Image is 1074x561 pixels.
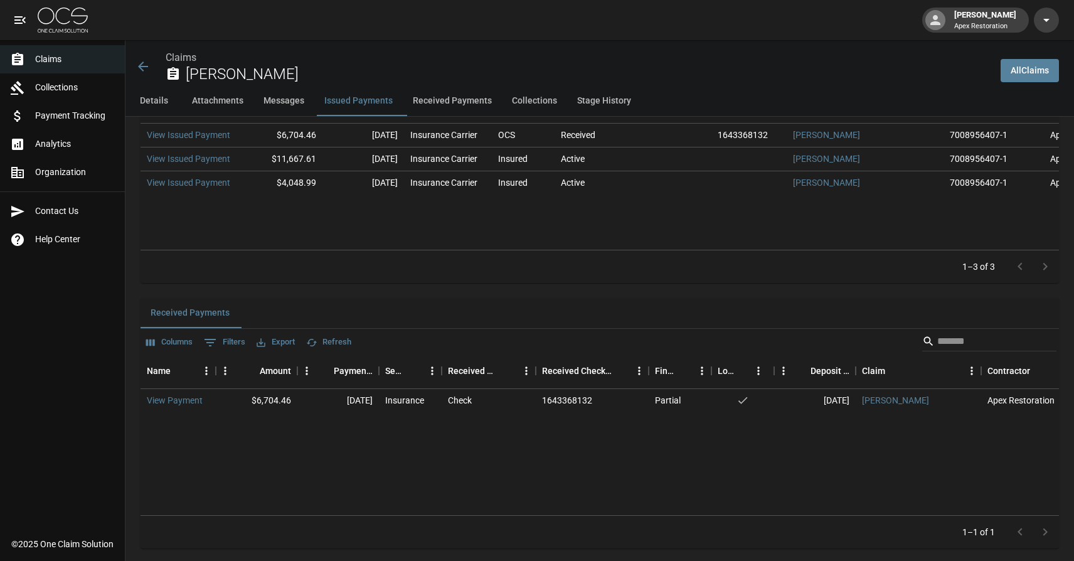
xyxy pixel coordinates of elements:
[949,9,1021,31] div: [PERSON_NAME]
[322,124,404,147] div: [DATE]
[498,129,515,141] div: OCS
[334,353,373,388] div: Payment Date
[186,65,991,83] h2: [PERSON_NAME]
[922,331,1056,354] div: Search
[253,86,314,116] button: Messages
[141,298,1059,328] div: related-list tabs
[962,361,981,380] button: Menu
[561,129,595,141] div: Received
[448,353,499,388] div: Received Method
[35,137,115,151] span: Analytics
[950,129,1008,141] div: 7008956407-1
[655,353,675,388] div: Final/Partial
[241,124,322,147] div: $6,704.46
[297,353,379,388] div: Payment Date
[774,361,793,380] button: Menu
[216,389,297,413] div: $6,704.46
[35,166,115,179] span: Organization
[954,21,1016,32] p: Apex Restoration
[316,362,334,380] button: Sort
[987,353,1030,388] div: Contractor
[314,86,403,116] button: Issued Payments
[216,353,297,388] div: Amount
[322,147,404,171] div: [DATE]
[567,86,641,116] button: Stage History
[35,205,115,218] span: Contact Us
[410,152,477,165] div: Insurance Carrier
[35,81,115,94] span: Collections
[147,152,230,165] a: View Issued Payment
[253,333,298,352] button: Export
[147,129,230,141] a: View Issued Payment
[166,51,196,63] a: Claims
[166,50,991,65] nav: breadcrumb
[498,152,528,165] div: Insured
[499,362,517,380] button: Sort
[405,362,423,380] button: Sort
[718,129,768,141] div: 1643368132
[649,353,711,388] div: Final/Partial
[950,176,1008,189] div: 7008956407-1
[141,353,216,388] div: Name
[147,176,230,189] a: View Issued Payment
[35,109,115,122] span: Payment Tracking
[856,353,981,388] div: Claim
[502,86,567,116] button: Collections
[542,353,612,388] div: Received Check Number
[379,353,442,388] div: Sender
[774,389,856,413] div: [DATE]
[143,333,196,352] button: Select columns
[675,362,693,380] button: Sort
[793,362,811,380] button: Sort
[125,86,1074,116] div: anchor tabs
[542,394,592,407] div: 1643368132
[693,361,711,380] button: Menu
[297,389,379,413] div: [DATE]
[536,353,649,388] div: Received Check Number
[561,152,585,165] div: Active
[811,353,849,388] div: Deposit Date
[147,353,171,388] div: Name
[862,353,885,388] div: Claim
[630,361,649,380] button: Menu
[216,361,235,380] button: Menu
[862,394,929,407] a: [PERSON_NAME]
[448,394,472,407] div: Check
[260,353,291,388] div: Amount
[147,394,203,407] a: View Payment
[774,353,856,388] div: Deposit Date
[182,86,253,116] button: Attachments
[8,8,33,33] button: open drawer
[718,353,735,388] div: Lockbox
[962,526,995,538] p: 1–1 of 1
[35,53,115,66] span: Claims
[793,176,860,189] a: [PERSON_NAME]
[410,129,477,141] div: Insurance Carrier
[950,152,1008,165] div: 7008956407-1
[141,298,240,328] button: Received Payments
[125,86,182,116] button: Details
[385,394,424,407] div: Insurance
[242,362,260,380] button: Sort
[297,361,316,380] button: Menu
[442,353,536,388] div: Received Method
[655,394,681,407] div: Partial
[612,362,630,380] button: Sort
[322,171,404,195] div: [DATE]
[735,362,753,380] button: Sort
[561,176,585,189] div: Active
[241,171,322,195] div: $4,048.99
[962,260,995,273] p: 1–3 of 3
[1001,59,1059,82] a: AllClaims
[711,353,774,388] div: Lockbox
[38,8,88,33] img: ocs-logo-white-transparent.png
[241,147,322,171] div: $11,667.61
[749,361,768,380] button: Menu
[793,129,860,141] a: [PERSON_NAME]
[423,361,442,380] button: Menu
[303,333,354,352] button: Refresh
[403,86,502,116] button: Received Payments
[1030,362,1048,380] button: Sort
[517,361,536,380] button: Menu
[793,152,860,165] a: [PERSON_NAME]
